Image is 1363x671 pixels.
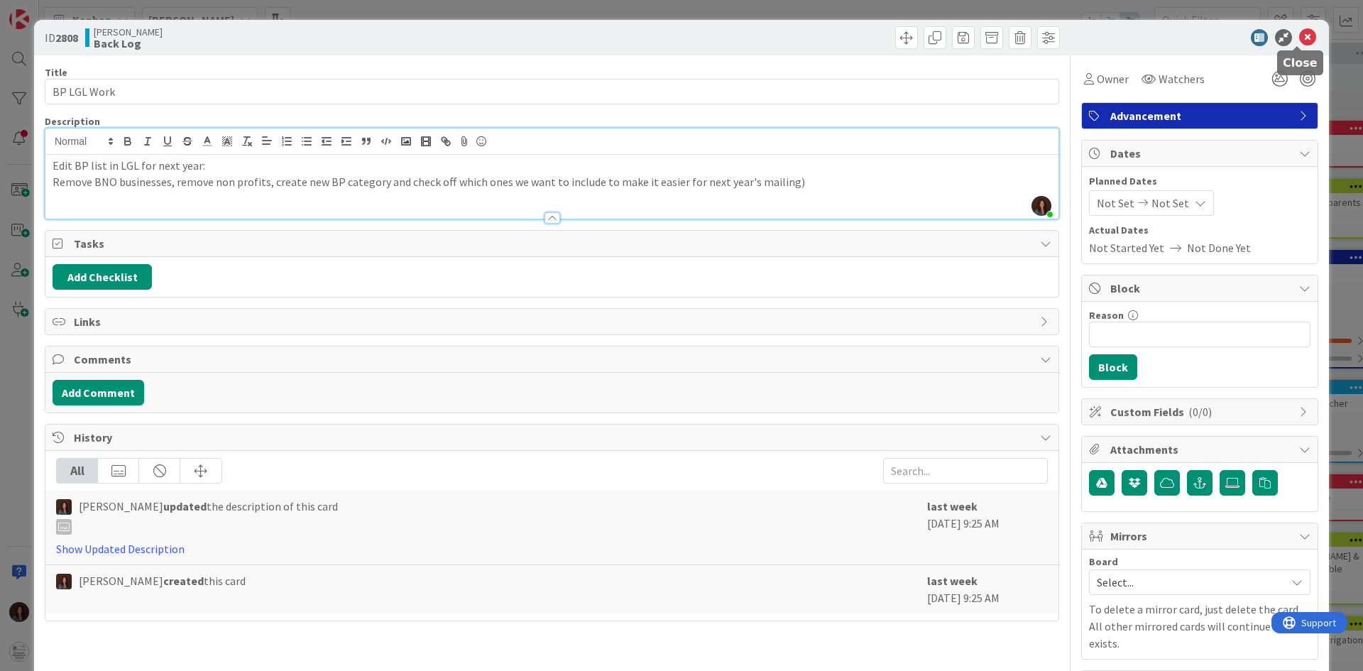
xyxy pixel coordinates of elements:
span: Dates [1110,145,1292,162]
span: [PERSON_NAME] this card [79,572,246,589]
input: type card name here... [45,79,1059,104]
div: All [57,459,98,483]
b: created [163,574,204,588]
span: Actual Dates [1089,223,1310,238]
span: Planned Dates [1089,174,1310,189]
img: RF [56,574,72,589]
span: Not Started Yet [1089,239,1164,256]
span: Owner [1097,70,1129,87]
label: Reason [1089,309,1124,322]
b: last week [927,499,978,513]
span: [PERSON_NAME] [94,26,163,38]
span: Support [30,2,65,19]
button: Block [1089,354,1137,380]
span: ( 0/0 ) [1188,405,1212,419]
button: Add Checklist [53,264,152,290]
b: 2808 [55,31,78,45]
span: ID [45,29,78,46]
span: Advancement [1110,107,1292,124]
button: Add Comment [53,380,144,405]
span: Links [74,313,1033,330]
p: Edit BP list in LGL for next year: [53,158,1051,174]
b: last week [927,574,978,588]
span: Comments [74,351,1033,368]
div: [DATE] 9:25 AM [927,498,1048,557]
span: Block [1110,280,1292,297]
span: History [74,429,1033,446]
p: To delete a mirror card, just delete the card. All other mirrored cards will continue to exists. [1089,601,1310,652]
label: Title [45,66,67,79]
span: Board [1089,557,1118,567]
img: OCY08dXc8IdnIpmaIgmOpY5pXBdHb5bl.jpg [1031,196,1051,216]
span: Select... [1097,572,1279,592]
span: [PERSON_NAME] the description of this card [79,498,338,535]
img: RF [56,499,72,515]
b: Back Log [94,38,163,49]
b: updated [163,499,207,513]
span: Custom Fields [1110,403,1292,420]
span: Watchers [1159,70,1205,87]
span: Not Set [1151,195,1189,212]
span: Tasks [74,235,1033,252]
h5: Close [1283,56,1318,70]
input: Search... [883,458,1048,484]
span: Attachments [1110,441,1292,458]
div: [DATE] 9:25 AM [927,572,1048,606]
p: Remove BNO businesses, remove non profits, create new BP category and check off which ones we wan... [53,174,1051,190]
span: Not Done Yet [1187,239,1251,256]
span: Description [45,115,100,128]
span: Not Set [1097,195,1134,212]
a: Show Updated Description [56,542,185,556]
span: Mirrors [1110,528,1292,545]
